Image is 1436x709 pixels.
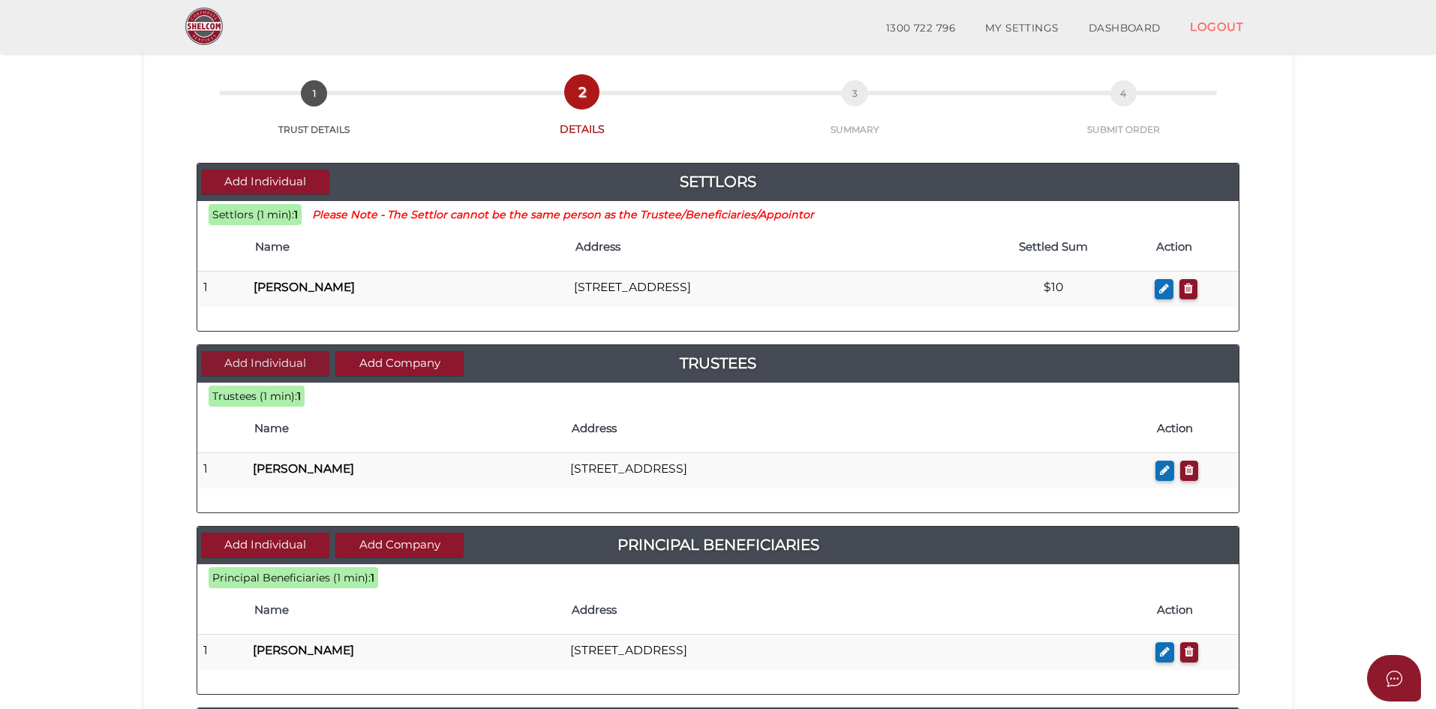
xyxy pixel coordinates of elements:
h4: Address [575,241,951,254]
a: 4SUBMIT ORDER [993,97,1254,136]
td: [STREET_ADDRESS] [564,453,1149,488]
td: 1 [197,272,248,307]
td: [STREET_ADDRESS] [568,272,959,307]
td: 1 [197,635,247,670]
span: 1 [301,80,327,107]
button: Add Individual [201,351,329,376]
b: 1 [297,389,301,403]
span: Trustees (1 min): [212,389,297,403]
a: MY SETTINGS [970,14,1074,44]
button: Add Individual [201,533,329,557]
button: Open asap [1367,655,1421,701]
h4: Action [1156,241,1231,254]
a: LOGOUT [1175,11,1258,42]
h4: Address [572,604,1142,617]
span: 3 [842,80,868,107]
h4: Name [255,241,560,254]
td: 1 [197,453,247,488]
button: Add Individual [201,170,329,194]
button: Add Company [335,533,464,557]
a: 3SUMMARY [718,97,993,136]
h4: Action [1157,604,1231,617]
b: [PERSON_NAME] [254,280,355,294]
a: 2DETAILS [446,95,717,137]
a: Trustees [197,351,1239,375]
span: Settlors (1 min): [212,208,294,221]
h4: Settled Sum [966,241,1141,254]
b: [PERSON_NAME] [253,643,354,657]
a: Settlors [197,170,1239,194]
span: 4 [1110,80,1137,107]
a: 1300 722 796 [871,14,970,44]
td: [STREET_ADDRESS] [564,635,1149,670]
span: 2 [569,79,595,105]
small: Please Note - The Settlor cannot be the same person as the Trustee/Beneficiaries/Appointor [312,208,814,221]
span: Principal Beneficiaries (1 min): [212,571,371,584]
button: Add Company [335,351,464,376]
a: DASHBOARD [1074,14,1176,44]
b: 1 [371,571,374,584]
a: Principal Beneficiaries [197,533,1239,557]
b: [PERSON_NAME] [253,461,354,476]
h4: Action [1157,422,1231,435]
b: 1 [294,208,298,221]
h4: Name [254,604,557,617]
a: 1TRUST DETAILS [182,97,446,136]
h4: Name [254,422,557,435]
h4: Address [572,422,1142,435]
td: $10 [958,272,1149,307]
